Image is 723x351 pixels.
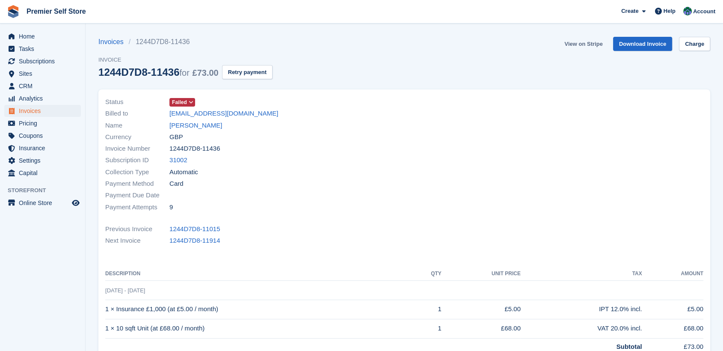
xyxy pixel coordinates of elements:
[413,319,442,338] td: 1
[98,66,219,78] div: 1244D7D8-11436
[193,68,219,77] span: £73.00
[105,121,169,131] span: Name
[169,179,184,189] span: Card
[169,167,198,177] span: Automatic
[172,98,187,106] span: Failed
[98,37,129,47] a: Invoices
[521,324,642,333] div: VAT 20.0% incl.
[105,132,169,142] span: Currency
[8,186,85,195] span: Storefront
[19,92,70,104] span: Analytics
[19,197,70,209] span: Online Store
[105,236,169,246] span: Next Invoice
[169,97,195,107] a: Failed
[413,300,442,319] td: 1
[19,55,70,67] span: Subscriptions
[19,117,70,129] span: Pricing
[521,267,642,281] th: Tax
[169,236,220,246] a: 1244D7D8-11914
[169,144,220,154] span: 1244D7D8-11436
[179,68,189,77] span: for
[19,105,70,117] span: Invoices
[621,7,638,15] span: Create
[4,105,81,117] a: menu
[222,65,273,79] button: Retry payment
[19,155,70,167] span: Settings
[4,130,81,142] a: menu
[442,319,521,338] td: £68.00
[693,7,715,16] span: Account
[664,7,676,15] span: Help
[7,5,20,18] img: stora-icon-8386f47178a22dfd0bd8f6a31ec36ba5ce8667c1dd55bd0f319d3a0aa187defe.svg
[4,197,81,209] a: menu
[19,30,70,42] span: Home
[105,267,413,281] th: Description
[169,121,222,131] a: [PERSON_NAME]
[4,92,81,104] a: menu
[642,267,703,281] th: Amount
[169,202,173,212] span: 9
[4,43,81,55] a: menu
[4,117,81,129] a: menu
[169,155,187,165] a: 31002
[683,7,692,15] img: Jo Granger
[19,68,70,80] span: Sites
[105,202,169,212] span: Payment Attempts
[105,167,169,177] span: Collection Type
[19,80,70,92] span: CRM
[98,56,273,64] span: Invoice
[4,68,81,80] a: menu
[4,167,81,179] a: menu
[642,300,703,319] td: £5.00
[19,43,70,55] span: Tasks
[105,155,169,165] span: Subscription ID
[4,55,81,67] a: menu
[642,319,703,338] td: £68.00
[105,224,169,234] span: Previous Invoice
[169,224,220,234] a: 1244D7D8-11015
[98,37,273,47] nav: breadcrumbs
[521,304,642,314] div: IPT 12.0% incl.
[169,109,278,119] a: [EMAIL_ADDRESS][DOMAIN_NAME]
[19,142,70,154] span: Insurance
[442,300,521,319] td: £5.00
[561,37,606,51] a: View on Stripe
[169,132,183,142] span: GBP
[105,109,169,119] span: Billed to
[679,37,710,51] a: Charge
[413,267,442,281] th: QTY
[4,155,81,167] a: menu
[616,343,642,350] strong: Subtotal
[105,179,169,189] span: Payment Method
[105,319,413,338] td: 1 × 10 sqft Unit (at £68.00 / month)
[105,300,413,319] td: 1 × Insurance £1,000 (at £5.00 / month)
[19,167,70,179] span: Capital
[105,144,169,154] span: Invoice Number
[4,80,81,92] a: menu
[71,198,81,208] a: Preview store
[105,287,145,294] span: [DATE] - [DATE]
[442,267,521,281] th: Unit Price
[105,190,169,200] span: Payment Due Date
[613,37,673,51] a: Download Invoice
[4,30,81,42] a: menu
[23,4,89,18] a: Premier Self Store
[4,142,81,154] a: menu
[19,130,70,142] span: Coupons
[105,97,169,107] span: Status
